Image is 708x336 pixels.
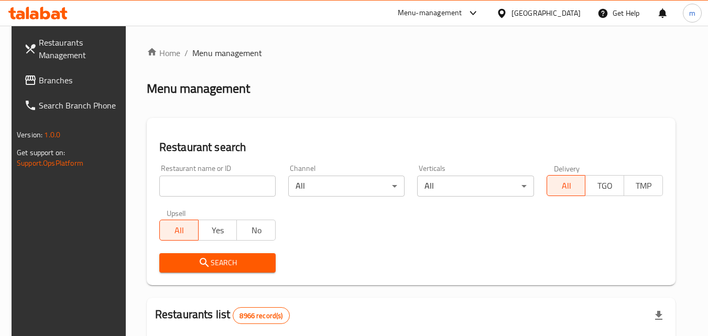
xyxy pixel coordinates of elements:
div: All [417,176,533,197]
div: Export file [646,303,671,328]
span: 8966 record(s) [233,311,289,321]
label: Delivery [554,165,580,172]
button: Search [159,253,276,273]
span: No [241,223,271,238]
a: Branches [16,68,130,93]
div: [GEOGRAPHIC_DATA] [511,7,581,19]
span: All [164,223,194,238]
a: Search Branch Phone [16,93,130,118]
h2: Menu management [147,80,250,97]
div: Total records count [233,307,289,324]
h2: Restaurant search [159,139,663,155]
span: Version: [17,128,42,142]
a: Support.OpsPlatform [17,156,83,170]
span: All [551,178,582,193]
li: / [184,47,188,59]
h2: Restaurants list [155,307,290,324]
span: Yes [203,223,233,238]
span: Search Branch Phone [39,99,122,112]
button: No [236,220,276,241]
span: Branches [39,74,122,86]
a: Restaurants Management [16,30,130,68]
input: Search for restaurant name or ID.. [159,176,276,197]
span: m [689,7,695,19]
a: Home [147,47,180,59]
nav: breadcrumb [147,47,676,59]
span: Menu management [192,47,262,59]
button: TMP [624,175,663,196]
span: TMP [628,178,659,193]
label: Upsell [167,209,186,216]
span: Restaurants Management [39,36,122,61]
button: All [547,175,586,196]
span: 1.0.0 [44,128,60,142]
div: All [288,176,405,197]
button: TGO [585,175,624,196]
div: Menu-management [398,7,462,19]
button: Yes [198,220,237,241]
button: All [159,220,199,241]
span: Get support on: [17,146,65,159]
span: TGO [590,178,620,193]
span: Search [168,256,267,269]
